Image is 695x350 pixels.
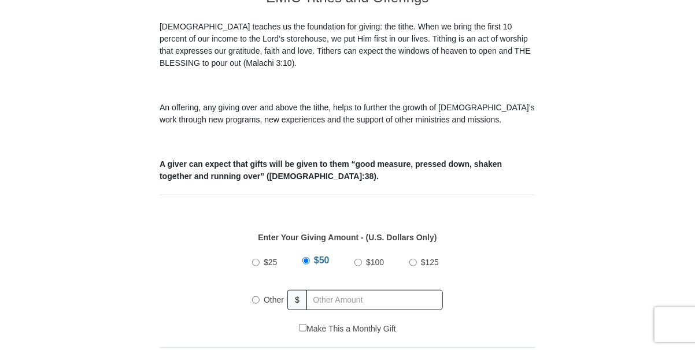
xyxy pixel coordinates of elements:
p: [DEMOGRAPHIC_DATA] teaches us the foundation for giving: the tithe. When we bring the first 10 pe... [160,21,535,69]
span: Other [264,295,284,304]
b: A giver can expect that gifts will be given to them “good measure, pressed down, shaken together ... [160,159,502,181]
strong: Enter Your Giving Amount - (U.S. Dollars Only) [258,233,437,242]
span: $ [287,290,307,310]
span: $125 [421,258,439,267]
input: Other Amount [306,290,443,310]
span: $50 [314,255,330,265]
span: $25 [264,258,277,267]
label: Make This a Monthly Gift [299,323,396,335]
span: $100 [366,258,384,267]
input: Make This a Monthly Gift [299,324,306,332]
p: An offering, any giving over and above the tithe, helps to further the growth of [DEMOGRAPHIC_DAT... [160,102,535,126]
